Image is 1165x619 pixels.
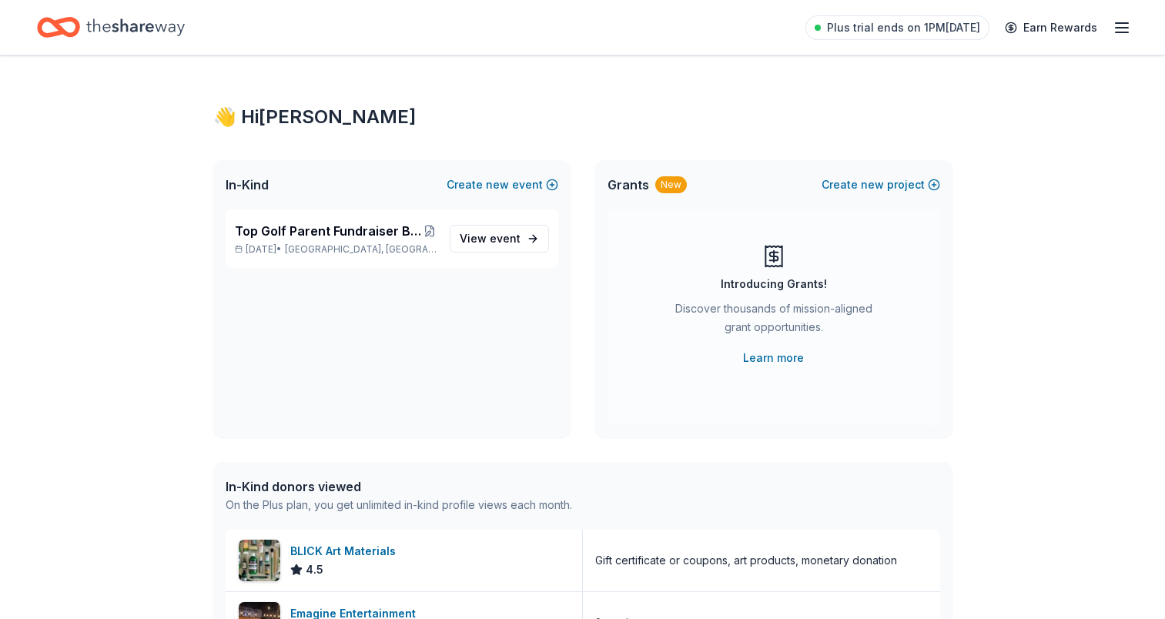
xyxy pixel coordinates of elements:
p: [DATE] • [235,243,437,256]
button: Createnewevent [447,176,558,194]
span: Top Golf Parent Fundraiser Benefiting Indian Trail Elementary's PTA [235,222,423,240]
div: 👋 Hi [PERSON_NAME] [213,105,952,129]
a: Plus trial ends on 1PM[DATE] [805,15,989,40]
div: On the Plus plan, you get unlimited in-kind profile views each month. [226,496,572,514]
div: Discover thousands of mission-aligned grant opportunities. [669,299,879,343]
span: [GEOGRAPHIC_DATA], [GEOGRAPHIC_DATA] [285,243,437,256]
span: Grants [608,176,649,194]
span: View [460,229,521,248]
span: new [861,176,884,194]
div: Gift certificate or coupons, art products, monetary donation [595,551,897,570]
a: View event [450,225,549,253]
a: Learn more [743,349,804,367]
span: 4.5 [306,560,323,579]
span: Plus trial ends on 1PM[DATE] [827,18,980,37]
a: Earn Rewards [996,14,1106,42]
img: Image for BLICK Art Materials [239,540,280,581]
span: new [486,176,509,194]
button: Createnewproject [822,176,940,194]
div: BLICK Art Materials [290,542,402,560]
div: Introducing Grants! [721,275,827,293]
div: In-Kind donors viewed [226,477,572,496]
div: New [655,176,687,193]
a: Home [37,9,185,45]
span: In-Kind [226,176,269,194]
span: event [490,232,521,245]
